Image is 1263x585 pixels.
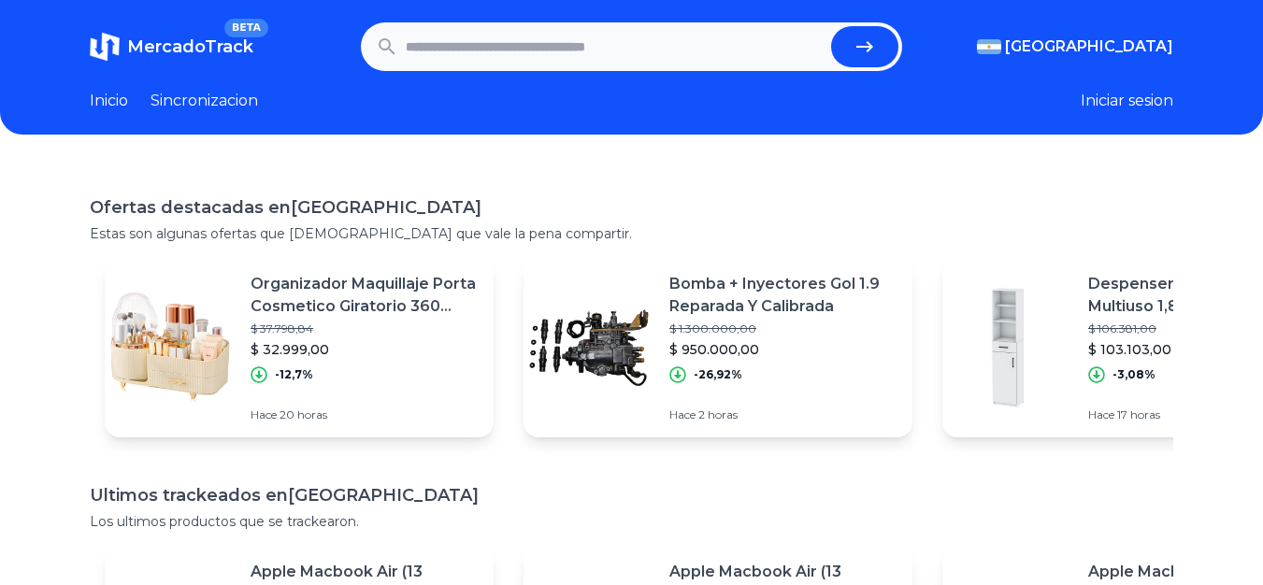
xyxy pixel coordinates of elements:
a: Sincronizacion [151,90,258,112]
a: Featured imageOrganizador Maquillaje Porta Cosmetico Giratorio 360 Escritorio Color [PERSON_NAME]... [105,258,494,437]
img: Featured image [524,282,654,413]
img: Featured image [105,282,236,413]
button: Iniciar sesion [1081,90,1173,112]
p: $ 32.999,00 [251,340,479,359]
p: Organizador Maquillaje Porta Cosmetico Giratorio 360 Escritorio Color [PERSON_NAME] [251,273,479,318]
button: [GEOGRAPHIC_DATA] [977,36,1173,58]
p: $ 37.798,84 [251,321,479,336]
p: Hace 20 horas [251,407,479,422]
img: Argentina [977,39,1001,54]
p: Estas son algunas ofertas que [DEMOGRAPHIC_DATA] que vale la pena compartir. [90,224,1173,243]
h1: Ultimos trackeados en [GEOGRAPHIC_DATA] [90,482,1173,508]
span: BETA [224,19,268,37]
span: [GEOGRAPHIC_DATA] [1005,36,1173,58]
p: Los ultimos productos que se trackearon. [90,512,1173,531]
p: $ 1.300.000,00 [669,321,897,336]
a: Inicio [90,90,128,112]
p: -12,7% [275,367,313,382]
p: -26,92% [694,367,742,382]
img: Featured image [942,282,1073,413]
p: -3,08% [1112,367,1155,382]
img: MercadoTrack [90,32,120,62]
h1: Ofertas destacadas en [GEOGRAPHIC_DATA] [90,194,1173,221]
a: Featured imageBomba + Inyectores Gol 1.9 Reparada Y Calibrada$ 1.300.000,00$ 950.000,00-26,92%Hac... [524,258,912,437]
p: Bomba + Inyectores Gol 1.9 Reparada Y Calibrada [669,273,897,318]
a: MercadoTrackBETA [90,32,253,62]
p: $ 950.000,00 [669,340,897,359]
span: MercadoTrack [127,36,253,57]
p: Hace 2 horas [669,407,897,422]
